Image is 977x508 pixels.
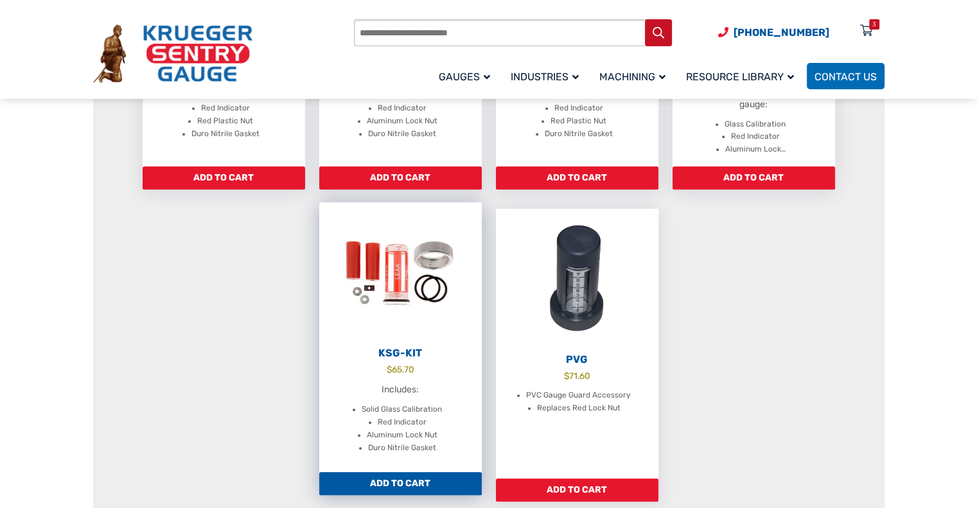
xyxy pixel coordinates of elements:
[807,63,885,89] a: Contact Us
[537,402,621,415] li: Replaces Red Lock Nut
[496,209,658,478] a: PVG $71.60 PVC Gauge Guard Accessory Replaces Red Lock Nut
[564,371,569,381] span: $
[367,115,437,128] li: Aluminum Lock Nut
[93,24,252,83] img: Krueger Sentry Gauge
[496,478,658,502] a: Add to cart: “PVG”
[686,71,794,83] span: Resource Library
[496,166,658,189] a: Add to cart: “KG-Kit”
[431,61,503,91] a: Gauges
[319,472,482,495] a: Add to cart: “KSG-Kit”
[368,128,436,141] li: Duro Nitrile Gasket
[143,166,305,189] a: Add to cart: “K-Kit”
[319,347,482,360] h2: KSG-Kit
[378,102,427,115] li: Red Indicator
[439,71,490,83] span: Gauges
[725,118,786,131] li: Glass Calibration
[545,128,613,141] li: Duro Nitrile Gasket
[319,202,482,472] a: KSG-Kit $65.70 Includes: Solid Glass Calibration Red Indicator Aluminum Lock Nut Duro Nitrile Gasket
[564,371,590,381] bdi: 71.60
[387,364,414,374] bdi: 65.70
[678,61,807,91] a: Resource Library
[496,353,658,366] h2: PVG
[731,130,780,143] li: Red Indicator
[554,102,603,115] li: Red Indicator
[503,61,592,91] a: Industries
[550,115,606,128] li: Red Plastic Nut
[673,166,835,189] a: Add to cart: “KGALN-Kit”
[362,403,442,416] li: Solid Glass Calibration
[368,442,436,455] li: Duro Nitrile Gasket
[734,26,829,39] span: [PHONE_NUMBER]
[201,102,250,115] li: Red Indicator
[718,24,829,40] a: Phone Number (920) 434-8860
[511,71,579,83] span: Industries
[387,364,392,374] span: $
[526,389,631,402] li: PVC Gauge Guard Accessory
[725,143,786,156] li: Aluminum Lock…
[496,209,658,350] img: PVG
[332,383,469,397] p: Includes:
[319,166,482,189] a: Add to cart: “KALN-Kit”
[191,128,260,141] li: Duro Nitrile Gasket
[592,61,678,91] a: Machining
[367,429,437,442] li: Aluminum Lock Nut
[197,115,253,128] li: Red Plastic Nut
[814,71,877,83] span: Contact Us
[599,71,665,83] span: Machining
[872,19,876,30] div: 3
[319,202,482,344] img: KSG-Kit
[378,416,427,429] li: Red Indicator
